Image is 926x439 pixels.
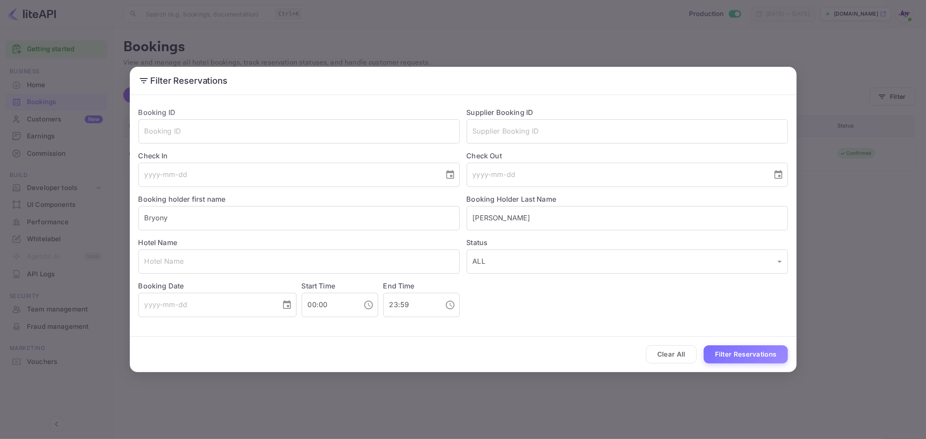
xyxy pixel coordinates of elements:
[770,166,787,183] button: Choose date
[138,151,460,161] label: Check In
[360,296,377,314] button: Choose time, selected time is 12:00 AM
[467,108,534,117] label: Supplier Booking ID
[138,249,460,274] input: Hotel Name
[302,293,356,317] input: hh:mm
[467,195,557,203] label: Booking Holder Last Name
[467,151,788,161] label: Check Out
[467,237,788,248] label: Status
[138,163,438,187] input: yyyy-mm-dd
[467,249,788,274] div: ALL
[130,67,797,95] h2: Filter Reservations
[442,166,459,183] button: Choose date
[138,108,176,117] label: Booking ID
[467,206,788,230] input: Holder Last Name
[467,163,766,187] input: yyyy-mm-dd
[138,119,460,144] input: Booking ID
[704,345,788,364] button: Filter Reservations
[138,293,275,317] input: yyyy-mm-dd
[646,345,697,364] button: Clear All
[383,293,438,317] input: hh:mm
[138,195,226,203] label: Booking holder first name
[442,296,459,314] button: Choose time, selected time is 11:59 PM
[467,119,788,144] input: Supplier Booking ID
[278,296,296,314] button: Choose date
[383,282,415,290] label: End Time
[302,282,336,290] label: Start Time
[138,238,178,247] label: Hotel Name
[138,206,460,230] input: Holder First Name
[138,281,297,291] label: Booking Date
